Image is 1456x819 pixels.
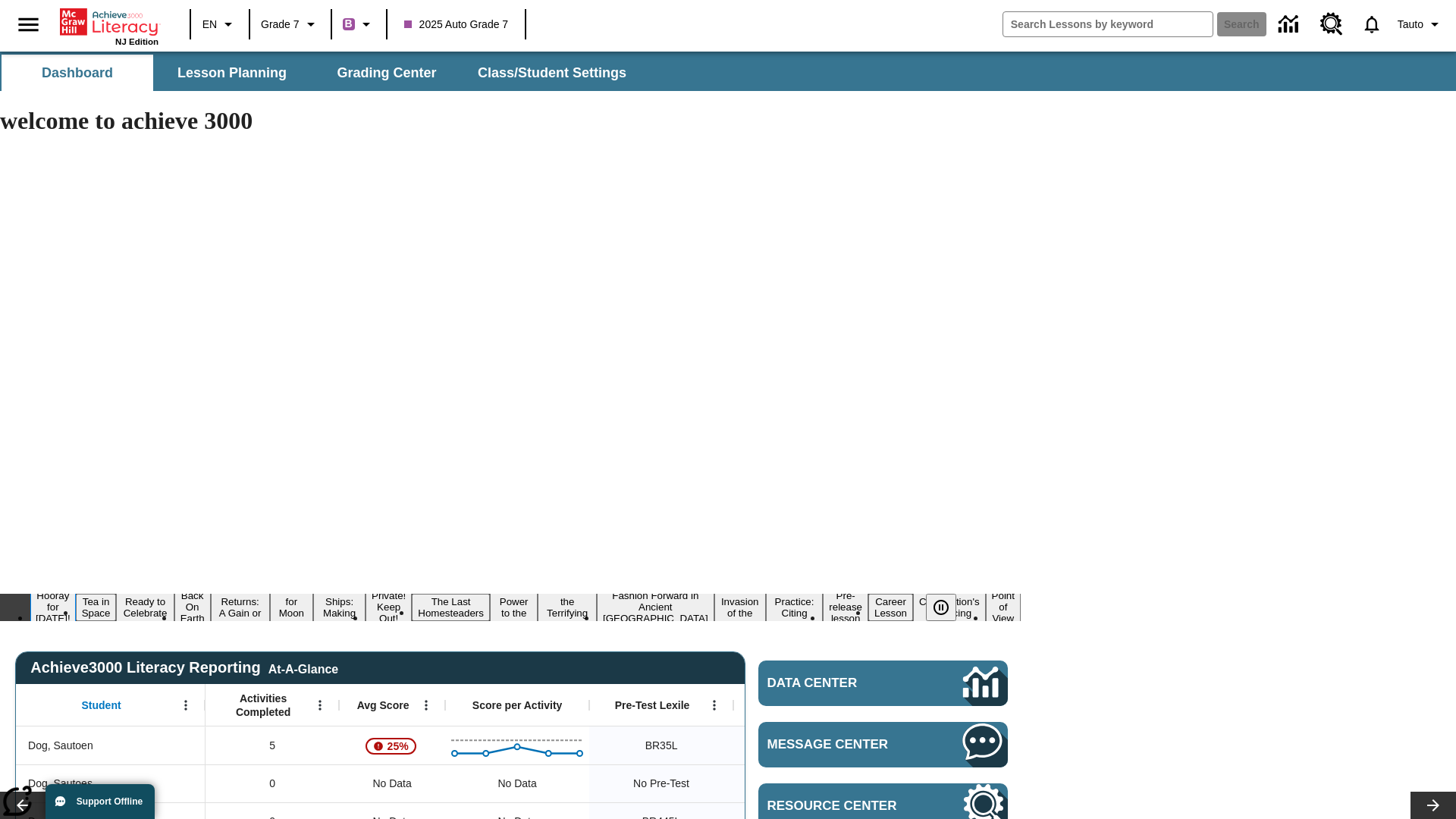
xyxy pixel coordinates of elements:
[82,698,121,712] span: Student
[311,55,463,91] button: Grading Center
[868,594,913,621] button: Slide 16 Career Lesson
[202,17,217,33] span: EN
[177,64,287,82] span: Lesson Planning
[28,776,93,792] span: Dog, Sautoes
[174,694,197,717] button: Open Menu
[76,594,117,621] button: Slide 2 Tea in Space
[1392,11,1450,38] button: Profile/Settings
[926,594,971,621] div: Pause
[597,588,714,626] button: Slide 12 Fashion Forward in Ancient Rome
[211,582,270,632] button: Slide 5 Free Returns: A Gain or a Drain?
[823,588,868,626] button: Slide 15 Pre-release lesson
[206,726,339,764] div: 5, Dog, Sautoen
[490,582,538,632] button: Slide 10 Solar Power to the People
[733,764,877,802] div: No Data, Dog, Sautoes
[490,768,544,799] div: No Data, Dog, Sautoes
[269,776,275,792] span: 0
[357,698,409,712] span: Avg Score
[30,588,76,626] button: Slide 1 Hooray for Constitution Day!
[415,694,438,717] button: Open Menu
[45,784,155,819] button: Support Offline
[1398,17,1423,33] span: Tauto
[28,738,93,754] span: Dog, Sautoen
[472,698,563,712] span: Score per Activity
[156,55,308,91] button: Lesson Planning
[206,764,339,802] div: 0, Dog, Sautoes
[269,738,275,754] span: 5
[115,37,158,46] span: NJ Edition
[381,733,415,760] span: 25%
[255,11,326,38] button: Grade: Grade 7, Select a grade
[733,726,877,764] div: 35 Lexile, ER, Based on the Lexile Reading measure, student is an Emerging Reader (ER) and will h...
[116,582,174,632] button: Slide 3 Get Ready to Celebrate Juneteenth!
[1410,792,1456,819] button: Lesson carousel, Next
[926,594,956,621] button: Pause
[1352,5,1392,44] a: Notifications
[615,698,690,712] span: Pre-Test Lexile
[703,694,726,717] button: Open Menu
[60,5,158,46] div: Home
[77,796,143,807] span: Support Offline
[345,14,353,33] span: B
[767,737,917,752] span: Message Center
[196,11,244,38] button: Language: EN, Select a language
[366,588,412,626] button: Slide 8 Private! Keep Out!
[268,660,338,676] div: At-A-Glance
[986,588,1021,626] button: Slide 18 Point of View
[714,582,766,632] button: Slide 13 The Invasion of the Free CD
[42,64,113,82] span: Dashboard
[261,17,300,33] span: Grade 7
[913,582,986,632] button: Slide 17 The Constitution's Balancing Act
[766,582,824,632] button: Slide 14 Mixed Practice: Citing Evidence
[6,2,51,47] button: Open side menu
[337,11,381,38] button: Boost Class color is purple. Change class color
[767,799,917,814] span: Resource Center
[339,726,445,764] div: , 25%, Attention! This student's Average First Try Score of 25% is below 65%, Dog, Sautoen
[2,55,153,91] button: Dashboard
[538,582,597,632] button: Slide 11 Attack of the Terrifying Tomatoes
[339,764,445,802] div: No Data, Dog, Sautoes
[767,676,911,691] span: Data Center
[404,17,509,33] span: 2025 Auto Grade 7
[213,692,313,719] span: Activities Completed
[309,694,331,717] button: Open Menu
[412,594,490,621] button: Slide 9 The Last Homesteaders
[758,661,1008,706] a: Data Center
[174,588,211,626] button: Slide 4 Back On Earth
[365,768,419,799] span: No Data
[758,722,1008,767] a: Message Center
[1311,4,1352,45] a: Resource Center, Will open in new tab
[478,64,626,82] span: Class/Student Settings
[30,659,338,676] span: Achieve3000 Literacy Reporting
[337,64,436,82] span: Grading Center
[1269,4,1311,45] a: Data Center
[313,582,366,632] button: Slide 7 Cruise Ships: Making Waves
[60,7,158,37] a: Home
[1003,12,1213,36] input: search field
[645,738,678,754] span: Beginning reader 35 Lexile, Dog, Sautoen
[466,55,639,91] button: Class/Student Settings
[270,582,313,632] button: Slide 6 Time for Moon Rules?
[633,776,689,792] span: No Pre-Test, Dog, Sautoes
